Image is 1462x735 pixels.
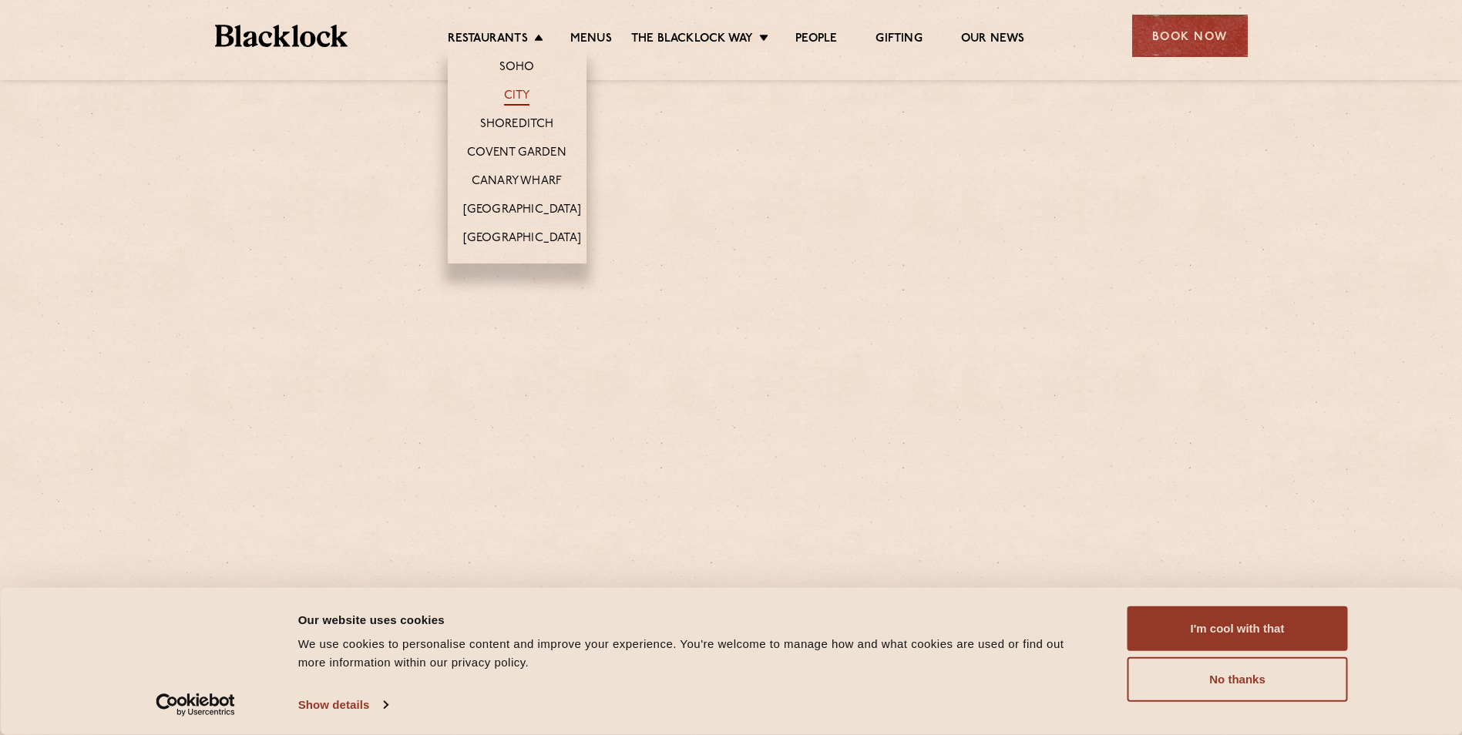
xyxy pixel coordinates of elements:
a: [GEOGRAPHIC_DATA] [463,231,581,248]
a: Shoreditch [480,117,554,134]
a: Canary Wharf [472,174,562,191]
a: City [504,89,530,106]
a: Usercentrics Cookiebot - opens in a new window [128,693,263,717]
a: Our News [961,32,1025,49]
a: Menus [570,32,612,49]
div: Book Now [1132,15,1248,57]
img: BL_Textured_Logo-footer-cropped.svg [215,25,348,47]
a: Covent Garden [467,146,566,163]
button: I'm cool with that [1128,606,1348,651]
a: Restaurants [448,32,528,49]
a: [GEOGRAPHIC_DATA] [463,203,581,220]
div: We use cookies to personalise content and improve your experience. You're welcome to manage how a... [298,635,1093,672]
a: Soho [499,60,535,77]
a: The Blacklock Way [631,32,753,49]
button: No thanks [1128,657,1348,702]
a: People [795,32,837,49]
a: Show details [298,693,388,717]
a: Gifting [876,32,922,49]
div: Our website uses cookies [298,610,1093,629]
